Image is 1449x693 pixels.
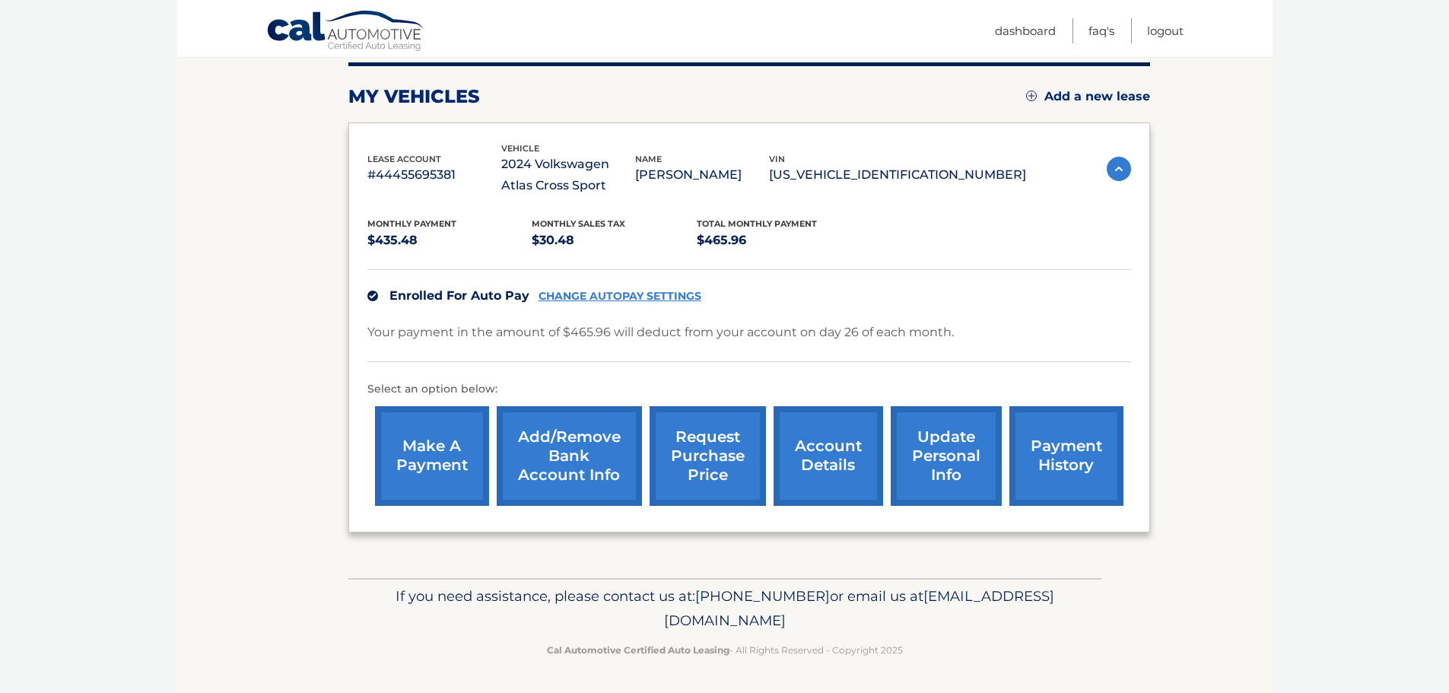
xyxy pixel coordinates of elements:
[532,230,697,251] p: $30.48
[497,406,642,506] a: Add/Remove bank account info
[1009,406,1123,506] a: payment history
[367,218,456,229] span: Monthly Payment
[1107,157,1131,181] img: accordion-active.svg
[367,154,441,164] span: lease account
[695,587,830,605] span: [PHONE_NUMBER]
[358,584,1092,633] p: If you need assistance, please contact us at: or email us at
[891,406,1002,506] a: update personal info
[389,288,529,303] span: Enrolled For Auto Pay
[697,230,862,251] p: $465.96
[1026,89,1150,104] a: Add a new lease
[635,164,769,186] p: [PERSON_NAME]
[1026,91,1037,101] img: add.svg
[532,218,625,229] span: Monthly sales Tax
[547,644,729,656] strong: Cal Automotive Certified Auto Leasing
[367,164,501,186] p: #44455695381
[769,154,785,164] span: vin
[501,143,539,154] span: vehicle
[348,85,480,108] h2: my vehicles
[367,230,532,251] p: $435.48
[650,406,766,506] a: request purchase price
[774,406,883,506] a: account details
[635,154,662,164] span: name
[539,290,701,303] a: CHANGE AUTOPAY SETTINGS
[501,154,635,196] p: 2024 Volkswagen Atlas Cross Sport
[367,291,378,301] img: check.svg
[697,218,817,229] span: Total Monthly Payment
[1088,18,1114,43] a: FAQ's
[266,10,426,54] a: Cal Automotive
[358,642,1092,658] p: - All Rights Reserved - Copyright 2025
[367,322,954,343] p: Your payment in the amount of $465.96 will deduct from your account on day 26 of each month.
[1147,18,1184,43] a: Logout
[367,380,1131,399] p: Select an option below:
[995,18,1056,43] a: Dashboard
[375,406,489,506] a: make a payment
[769,164,1026,186] p: [US_VEHICLE_IDENTIFICATION_NUMBER]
